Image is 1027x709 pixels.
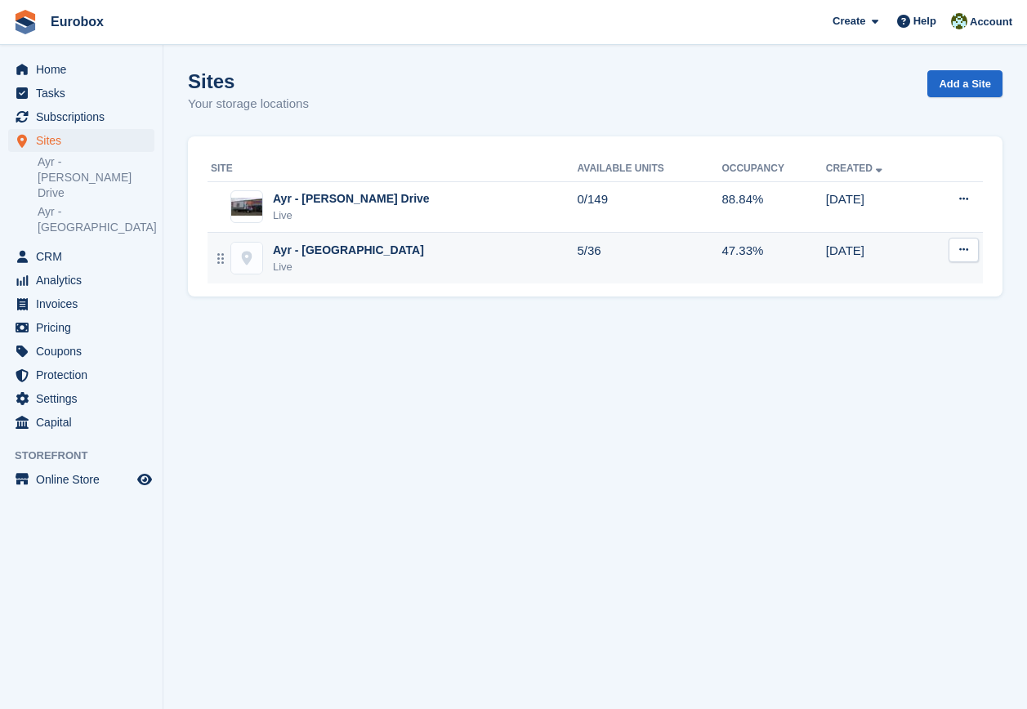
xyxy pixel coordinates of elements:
[273,242,424,259] div: Ayr - [GEOGRAPHIC_DATA]
[36,316,134,339] span: Pricing
[208,156,578,182] th: Site
[13,10,38,34] img: stora-icon-8386f47178a22dfd0bd8f6a31ec36ba5ce8667c1dd55bd0f319d3a0aa187defe.svg
[8,387,154,410] a: menu
[15,448,163,464] span: Storefront
[8,363,154,386] a: menu
[8,468,154,491] a: menu
[135,470,154,489] a: Preview store
[273,207,430,224] div: Live
[36,292,134,315] span: Invoices
[578,233,722,283] td: 5/36
[8,411,154,434] a: menu
[721,233,825,283] td: 47.33%
[578,156,722,182] th: Available Units
[578,181,722,233] td: 0/149
[36,387,134,410] span: Settings
[833,13,865,29] span: Create
[231,198,262,216] img: Image of Ayr - Whitfield Drive site
[36,58,134,81] span: Home
[913,13,936,29] span: Help
[8,292,154,315] a: menu
[231,243,262,274] img: Ayr - Holmston Road site image placeholder
[36,129,134,152] span: Sites
[38,154,154,201] a: Ayr - [PERSON_NAME] Drive
[721,181,825,233] td: 88.84%
[36,363,134,386] span: Protection
[8,129,154,152] a: menu
[927,70,1002,97] a: Add a Site
[826,181,926,233] td: [DATE]
[36,340,134,363] span: Coupons
[8,340,154,363] a: menu
[188,70,309,92] h1: Sites
[8,269,154,292] a: menu
[273,190,430,207] div: Ayr - [PERSON_NAME] Drive
[36,269,134,292] span: Analytics
[8,82,154,105] a: menu
[36,105,134,128] span: Subscriptions
[188,95,309,114] p: Your storage locations
[273,259,424,275] div: Live
[38,204,154,235] a: Ayr - [GEOGRAPHIC_DATA]
[8,58,154,81] a: menu
[951,13,967,29] img: Lorna Russell
[826,233,926,283] td: [DATE]
[8,316,154,339] a: menu
[8,105,154,128] a: menu
[826,163,886,174] a: Created
[970,14,1012,30] span: Account
[36,82,134,105] span: Tasks
[36,245,134,268] span: CRM
[36,468,134,491] span: Online Store
[44,8,110,35] a: Eurobox
[8,245,154,268] a: menu
[721,156,825,182] th: Occupancy
[36,411,134,434] span: Capital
